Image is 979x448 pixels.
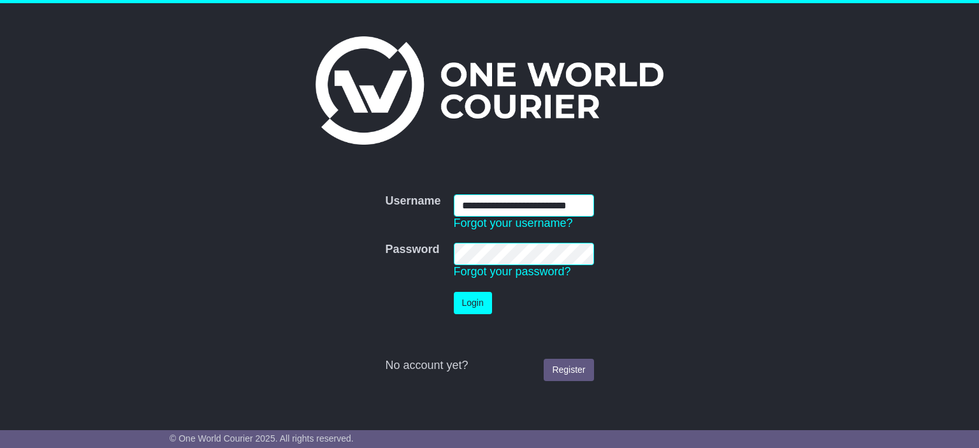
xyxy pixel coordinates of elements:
[544,359,593,381] a: Register
[454,217,573,229] a: Forgot your username?
[385,243,439,257] label: Password
[385,359,593,373] div: No account yet?
[170,433,354,444] span: © One World Courier 2025. All rights reserved.
[315,36,664,145] img: One World
[454,292,492,314] button: Login
[385,194,440,208] label: Username
[454,265,571,278] a: Forgot your password?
